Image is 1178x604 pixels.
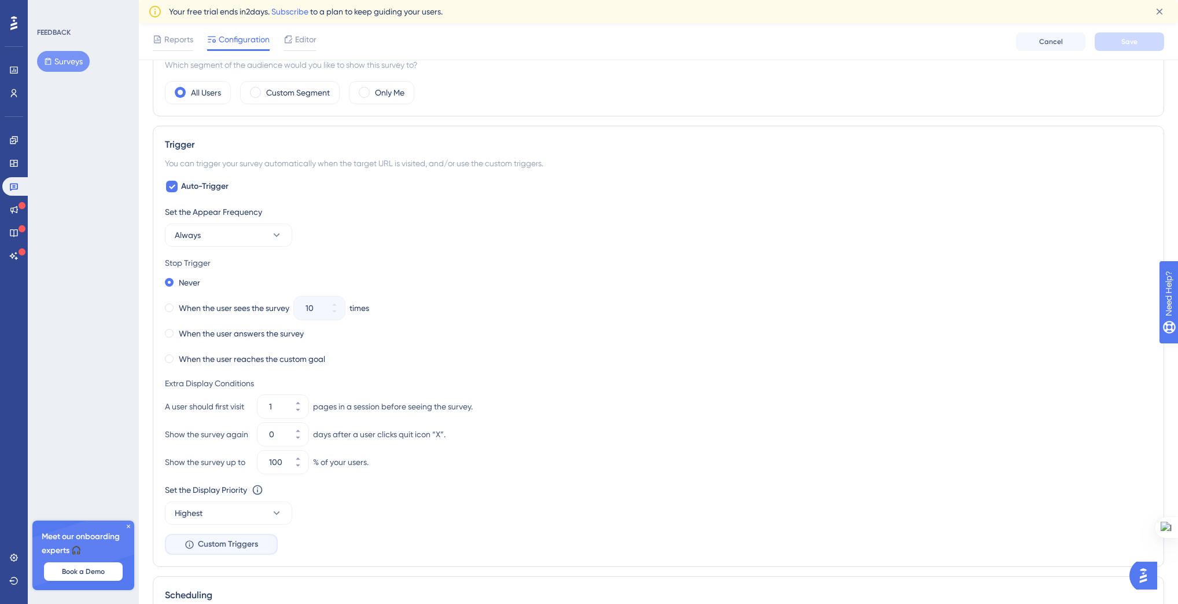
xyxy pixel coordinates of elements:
[179,276,200,290] label: Never
[219,32,270,46] span: Configuration
[165,427,253,441] div: Show the survey again
[1095,32,1164,51] button: Save
[165,400,253,413] div: A user should first visit
[1121,37,1137,46] span: Save
[165,156,1152,170] div: You can trigger your survey automatically when the target URL is visited, and/or use the custom t...
[27,3,72,17] span: Need Help?
[1016,32,1085,51] button: Cancel
[37,51,90,72] button: Surveys
[295,32,316,46] span: Editor
[266,86,330,100] label: Custom Segment
[165,58,1152,72] div: Which segment of the audience would you like to show this survey to?
[62,567,105,576] span: Book a Demo
[169,5,443,19] span: Your free trial ends in 2 days. to a plan to keep guiding your users.
[165,483,247,497] div: Set the Display Priority
[37,28,71,37] div: FEEDBACK
[1039,37,1063,46] span: Cancel
[313,400,473,413] div: pages in a session before seeing the survey.
[165,138,1152,152] div: Trigger
[191,86,221,100] label: All Users
[165,224,292,247] button: Always
[175,228,201,242] span: Always
[165,205,1152,219] div: Set the Appear Frequency
[165,588,1152,602] div: Scheduling
[349,301,369,315] div: times
[165,501,292,525] button: Highest
[42,530,125,558] span: Meet our onboarding experts 🎧
[44,562,123,581] button: Book a Demo
[179,327,304,341] label: When the user answers the survey
[165,455,253,469] div: Show the survey up to
[1129,558,1164,593] iframe: UserGuiding AI Assistant Launcher
[313,427,446,441] div: days after a user clicks quit icon “X”.
[181,180,229,193] span: Auto-Trigger
[179,352,325,366] label: When the user reaches the custom goal
[271,7,308,16] a: Subscribe
[313,455,369,469] div: % of your users.
[375,86,404,100] label: Only Me
[165,256,1152,270] div: Stop Trigger
[164,32,193,46] span: Reports
[165,376,1152,390] div: Extra Display Conditions
[165,534,278,555] button: Custom Triggers
[198,537,258,551] span: Custom Triggers
[179,301,289,315] label: When the user sees the survey
[175,506,203,520] span: Highest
